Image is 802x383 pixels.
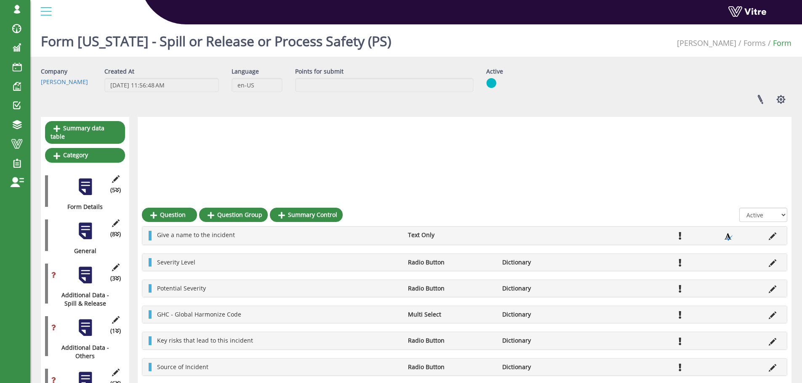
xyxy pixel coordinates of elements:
a: Summary data table [45,121,125,144]
li: Text Only [404,231,498,239]
div: General [45,247,119,255]
span: (1 ) [110,327,121,335]
label: Created At [104,67,134,76]
label: Language [232,67,259,76]
label: Active [486,67,503,76]
span: Severity Level [157,258,195,266]
span: Potential Severity [157,284,206,292]
span: (3 ) [110,274,121,283]
div: Form Details [45,203,119,211]
li: Dictionary [498,310,592,319]
a: Forms [743,38,766,48]
li: Radio Button [404,336,498,345]
a: [PERSON_NAME] [677,38,736,48]
li: Radio Button [404,258,498,267]
li: Radio Button [404,363,498,371]
span: Give a name to the incident [157,231,235,239]
li: Dictionary [498,336,592,345]
li: Multi Select [404,310,498,319]
a: Category [45,148,125,162]
a: Summary Control [270,208,343,222]
img: yes [486,78,496,88]
label: Points for submit [295,67,344,76]
div: Additional Data - Spill & Release [45,291,119,308]
li: Form [766,38,791,49]
a: Question [142,208,197,222]
div: Additional Data - Others [45,343,119,360]
label: Company [41,67,67,76]
h1: Form [US_STATE] - Spill or Release or Process Safety (PS) [41,21,391,57]
span: Key risks that lead to this incident [157,336,253,344]
li: Dictionary [498,284,592,293]
span: (8 ) [110,230,121,238]
a: [PERSON_NAME] [41,78,88,86]
span: (5 ) [110,186,121,194]
span: Source of Incident [157,363,208,371]
li: Dictionary [498,363,592,371]
li: Dictionary [498,258,592,267]
a: Question Group [199,208,268,222]
li: Radio Button [404,284,498,293]
span: GHC - Global Harmonize Code [157,310,241,318]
